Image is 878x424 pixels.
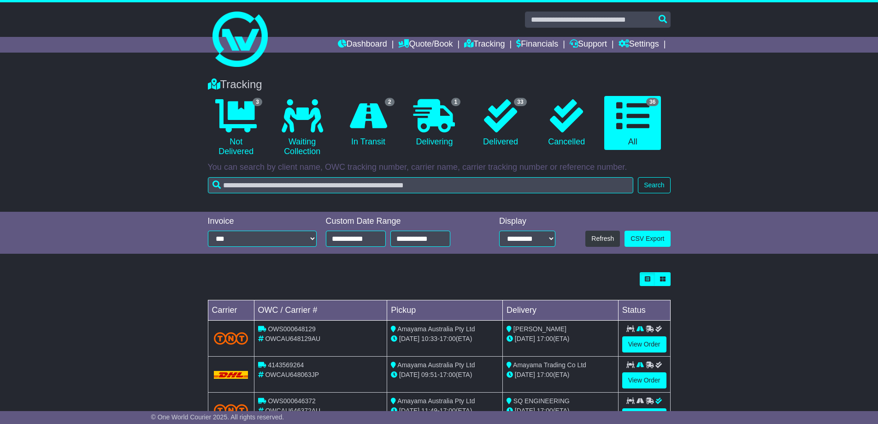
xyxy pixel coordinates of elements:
[254,300,387,321] td: OWC / Carrier #
[391,370,499,380] div: - (ETA)
[399,371,419,378] span: [DATE]
[464,37,505,53] a: Tracking
[622,372,666,388] a: View Order
[214,404,248,417] img: TNT_Domestic.png
[214,332,248,345] img: TNT_Domestic.png
[399,407,419,414] span: [DATE]
[538,96,595,150] a: Cancelled
[151,413,284,421] span: © One World Courier 2025. All rights reserved.
[398,37,453,53] a: Quote/Book
[646,98,659,106] span: 36
[421,335,437,342] span: 10:33
[274,96,330,160] a: Waiting Collection
[268,325,316,333] span: OWS000648129
[537,371,553,378] span: 17:00
[507,370,614,380] div: (ETA)
[515,407,535,414] span: [DATE]
[208,216,317,227] div: Invoice
[326,216,474,227] div: Custom Date Range
[385,98,395,106] span: 2
[585,231,620,247] button: Refresh
[406,96,463,150] a: 1 Delivering
[208,96,265,160] a: 3 Not Delivered
[472,96,529,150] a: 33 Delivered
[421,407,437,414] span: 11:49
[499,216,555,227] div: Display
[516,37,558,53] a: Financials
[208,300,254,321] td: Carrier
[214,371,248,378] img: DHL.png
[397,361,475,369] span: Amayama Australia Pty Ltd
[537,335,553,342] span: 17:00
[513,361,586,369] span: Amayama Trading Co Ltd
[397,325,475,333] span: Amayama Australia Pty Ltd
[618,300,670,321] td: Status
[619,37,659,53] a: Settings
[203,78,675,91] div: Tracking
[268,361,304,369] span: 4143569264
[421,371,437,378] span: 09:51
[570,37,607,53] a: Support
[515,335,535,342] span: [DATE]
[507,406,614,416] div: (ETA)
[399,335,419,342] span: [DATE]
[338,37,387,53] a: Dashboard
[440,371,456,378] span: 17:00
[340,96,396,150] a: 2 In Transit
[440,407,456,414] span: 17:00
[391,334,499,344] div: - (ETA)
[208,162,671,173] p: You can search by client name, OWC tracking number, carrier name, carrier tracking number or refe...
[451,98,461,106] span: 1
[514,98,526,106] span: 33
[513,325,566,333] span: [PERSON_NAME]
[625,231,670,247] a: CSV Export
[622,336,666,352] a: View Order
[515,371,535,378] span: [DATE]
[265,407,320,414] span: OWCAU646372AU
[268,397,316,405] span: OWS000646372
[265,335,320,342] span: OWCAU648129AU
[507,334,614,344] div: (ETA)
[387,300,503,321] td: Pickup
[604,96,661,150] a: 36 All
[265,371,319,378] span: OWCAU648063JP
[537,407,553,414] span: 17:00
[513,397,570,405] span: SQ ENGINEERING
[253,98,262,106] span: 3
[440,335,456,342] span: 17:00
[638,177,670,193] button: Search
[397,397,475,405] span: Amayama Australia Pty Ltd
[391,406,499,416] div: - (ETA)
[502,300,618,321] td: Delivery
